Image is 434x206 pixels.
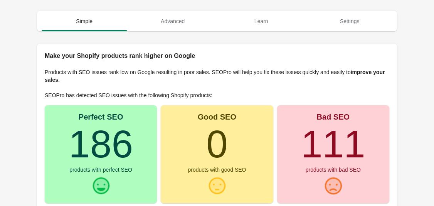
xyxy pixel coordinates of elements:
[129,11,217,31] button: Advanced
[130,14,216,28] span: Advanced
[188,167,246,172] div: products with good SEO
[307,14,393,28] span: Settings
[306,11,394,31] button: Settings
[45,91,389,99] p: SEOPro has detected SEO issues with the following Shopify products:
[301,122,365,165] turbo-frame: 111
[45,68,389,84] p: Products with SEO issues rank low on Google resulting in poor sales. SEOPro will help you fix the...
[317,113,350,121] div: Bad SEO
[69,167,132,172] div: products with perfect SEO
[219,14,304,28] span: Learn
[306,167,361,172] div: products with bad SEO
[45,51,389,61] h2: Make your Shopify products rank higher on Google
[42,14,127,28] span: Simple
[40,11,129,31] button: Simple
[79,113,123,121] div: Perfect SEO
[217,11,306,31] button: Learn
[198,113,236,121] div: Good SEO
[69,122,133,165] turbo-frame: 186
[206,122,228,165] turbo-frame: 0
